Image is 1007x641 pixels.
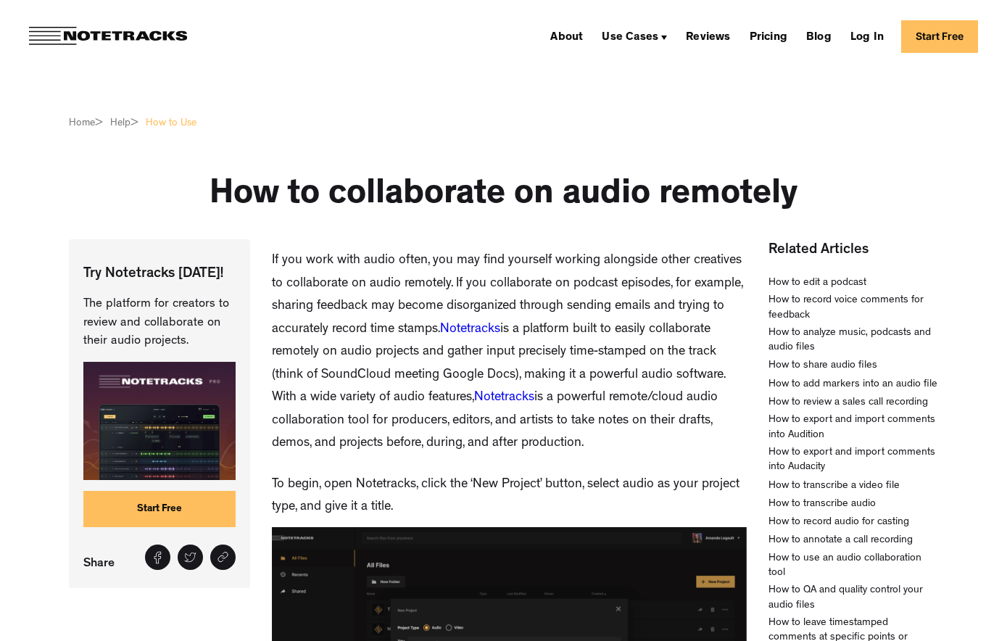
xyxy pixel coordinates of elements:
[800,25,837,48] a: Blog
[768,516,909,530] a: How to record audio for casting
[768,413,938,443] a: How to export and import comments into Audition
[83,553,122,574] p: Share
[768,396,928,410] a: How to review a sales call recording
[768,294,938,323] a: How to record voice comments for feedback
[768,446,938,476] a: How to export and import comments into Audacity
[83,295,236,351] p: The platform for creators to review and collaborate on their audio projects.
[83,491,236,527] a: Start Free
[272,474,747,520] p: To begin, open Notetracks, click the ‘New Project’ button, select audio as your project type, and...
[178,545,203,570] a: Tweet
[768,584,938,613] a: How to QA and quality control your audio files
[596,25,673,48] div: Use Cases
[768,359,877,373] a: How to share audio files
[474,392,534,405] a: Notetracks
[69,116,95,131] div: Home
[83,265,236,284] p: Try Notetracks [DATE]!
[901,20,978,53] a: Start Free
[768,534,913,548] a: How to annotate a call recording
[768,276,866,291] a: How to edit a podcast
[768,497,876,512] a: How to transcribe audio
[544,25,589,48] a: About
[145,545,170,570] a: Share on Facebook
[110,116,138,131] a: Help>
[110,116,130,131] div: Help
[272,250,747,456] p: If you work with audio often, you may find yourself working alongside other creatives to collabor...
[217,551,229,563] img: Share link icon
[768,378,937,392] a: How to add markers into an audio file
[602,32,658,44] div: Use Cases
[768,479,900,494] a: How to transcribe a video file
[210,174,797,218] h1: How to collaborate on audio remotely
[680,25,736,48] a: Reviews
[69,116,103,131] a: Home>
[146,116,196,131] a: How to Use
[744,25,793,48] a: Pricing
[130,116,138,131] div: >
[768,239,938,261] h2: Related Articles
[768,326,938,356] a: How to analyze music, podcasts and audio files
[95,116,103,131] div: >
[845,25,890,48] a: Log In
[768,552,938,582] a: How to use an audio collaboration tool
[440,323,500,336] a: Notetracks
